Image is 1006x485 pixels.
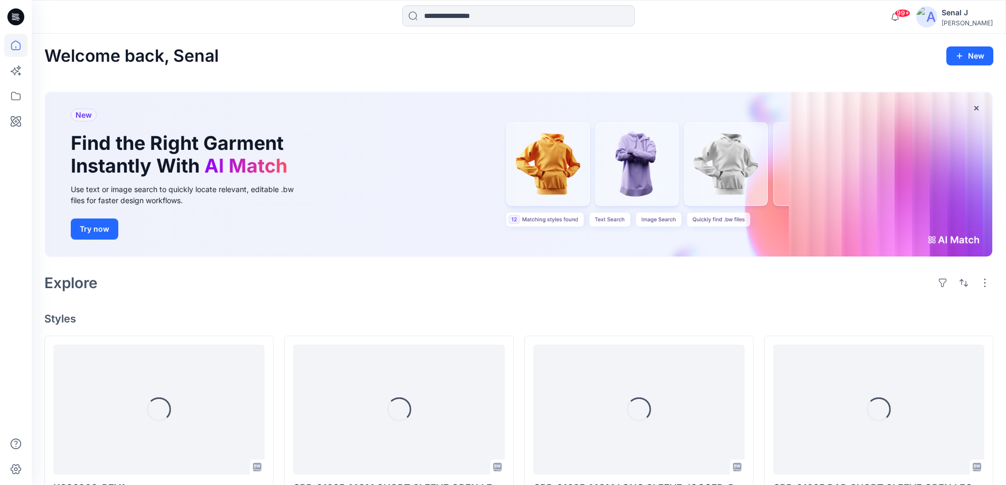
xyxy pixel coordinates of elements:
[946,46,993,65] button: New
[76,109,92,121] span: New
[71,184,308,206] div: Use text or image search to quickly locate relevant, editable .bw files for faster design workflows.
[895,9,910,17] span: 99+
[71,132,293,177] h1: Find the Right Garment Instantly With
[942,19,993,27] div: [PERSON_NAME]
[44,312,993,325] h4: Styles
[942,6,993,19] div: Senal J
[44,46,219,66] h2: Welcome back, Senal
[44,274,98,291] h2: Explore
[71,218,118,240] button: Try now
[916,6,937,27] img: avatar
[204,154,287,177] span: AI Match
